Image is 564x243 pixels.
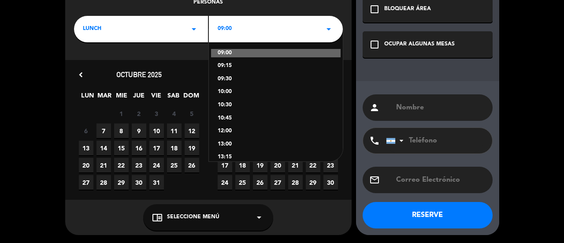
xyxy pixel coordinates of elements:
div: OCUPAR ALGUNAS MESAS [384,40,455,49]
i: arrow_drop_down [254,212,264,223]
span: 15 [114,141,129,155]
span: SAB [166,90,181,105]
span: 13 [79,141,93,155]
div: 09:00 [211,49,341,58]
div: Argentina: +54 [386,128,407,153]
i: person [369,102,380,113]
span: 20 [271,158,285,172]
span: 7 [96,123,111,138]
input: Nombre [395,101,486,114]
span: 25 [167,158,182,172]
span: 30 [132,175,146,190]
span: 17 [218,158,232,172]
span: 23 [323,158,338,172]
span: MIE [115,90,129,105]
span: 17 [149,141,164,155]
span: 4 [167,106,182,121]
div: 10:30 [218,101,334,110]
span: 20 [79,158,93,172]
input: Correo Electrónico [395,174,486,186]
span: 27 [271,175,285,190]
button: RESERVE [363,202,493,228]
i: arrow_drop_down [189,24,199,34]
div: BLOQUEAR ÁREA [384,5,431,14]
span: 3 [149,106,164,121]
span: MAR [97,90,112,105]
div: 12:00 [218,127,334,136]
input: Teléfono [386,128,483,153]
div: 09:15 [218,62,334,71]
span: 10 [149,123,164,138]
span: 18 [235,158,250,172]
span: 26 [253,175,267,190]
span: 21 [288,158,303,172]
span: 25 [235,175,250,190]
span: 23 [132,158,146,172]
span: 16 [132,141,146,155]
i: check_box_outline_blank [369,39,380,50]
span: 22 [306,158,320,172]
span: VIE [149,90,163,105]
i: chrome_reader_mode [152,212,163,223]
span: 21 [96,158,111,172]
span: 31 [149,175,164,190]
span: 18 [167,141,182,155]
span: 19 [253,158,267,172]
div: 10:45 [218,114,334,123]
span: 09:00 [218,25,232,34]
span: octubre 2025 [116,70,162,79]
span: LUNCH [83,25,101,34]
i: arrow_drop_down [323,24,334,34]
span: 2 [132,106,146,121]
span: 14 [96,141,111,155]
i: phone [369,135,380,146]
span: LUN [80,90,95,105]
span: 26 [185,158,199,172]
span: 6 [79,123,93,138]
span: 24 [218,175,232,190]
span: DOM [183,90,198,105]
span: 24 [149,158,164,172]
span: Seleccione Menú [167,213,219,222]
span: 9 [132,123,146,138]
span: 22 [114,158,129,172]
div: 10:00 [218,88,334,97]
span: 1 [114,106,129,121]
span: 8 [114,123,129,138]
span: 29 [306,175,320,190]
span: JUE [132,90,146,105]
div: 09:30 [218,75,334,84]
span: 5 [185,106,199,121]
span: 27 [79,175,93,190]
i: chevron_left [76,70,85,79]
span: 19 [185,141,199,155]
i: email [369,175,380,185]
i: check_box_outline_blank [369,4,380,15]
span: 28 [288,175,303,190]
span: 12 [185,123,199,138]
span: 11 [167,123,182,138]
div: 13:15 [218,153,334,162]
div: 13:00 [218,140,334,149]
span: 30 [323,175,338,190]
span: 29 [114,175,129,190]
span: 28 [96,175,111,190]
